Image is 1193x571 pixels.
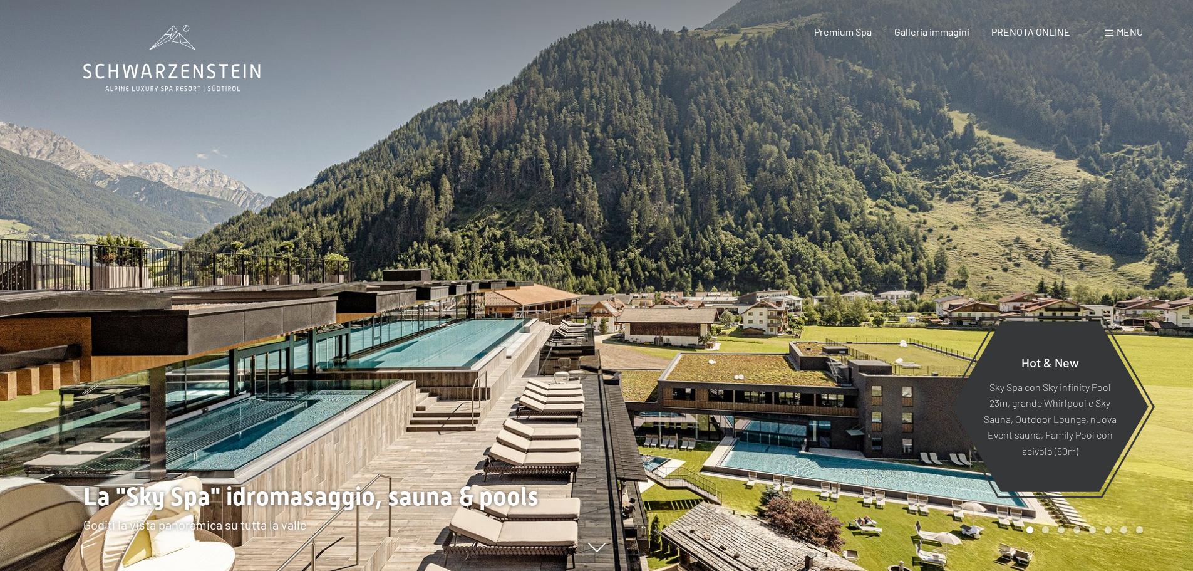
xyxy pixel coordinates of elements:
a: Galleria immagini [894,26,969,38]
div: Carousel Page 6 [1105,526,1112,533]
a: Premium Spa [814,26,872,38]
div: Carousel Pagination [1022,526,1143,533]
span: Hot & New [1021,354,1079,369]
div: Carousel Page 4 [1073,526,1080,533]
div: Carousel Page 2 [1042,526,1049,533]
div: Carousel Page 7 [1120,526,1127,533]
p: Sky Spa con Sky infinity Pool 23m, grande Whirlpool e Sky Sauna, Outdoor Lounge, nuova Event saun... [982,379,1118,459]
div: Carousel Page 1 (Current Slide) [1026,526,1033,533]
div: Carousel Page 8 [1136,526,1143,533]
span: Menu [1117,26,1143,38]
div: Carousel Page 3 [1058,526,1065,533]
div: Carousel Page 5 [1089,526,1096,533]
a: Hot & New Sky Spa con Sky infinity Pool 23m, grande Whirlpool e Sky Sauna, Outdoor Lounge, nuova ... [951,320,1149,493]
a: PRENOTA ONLINE [991,26,1070,38]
